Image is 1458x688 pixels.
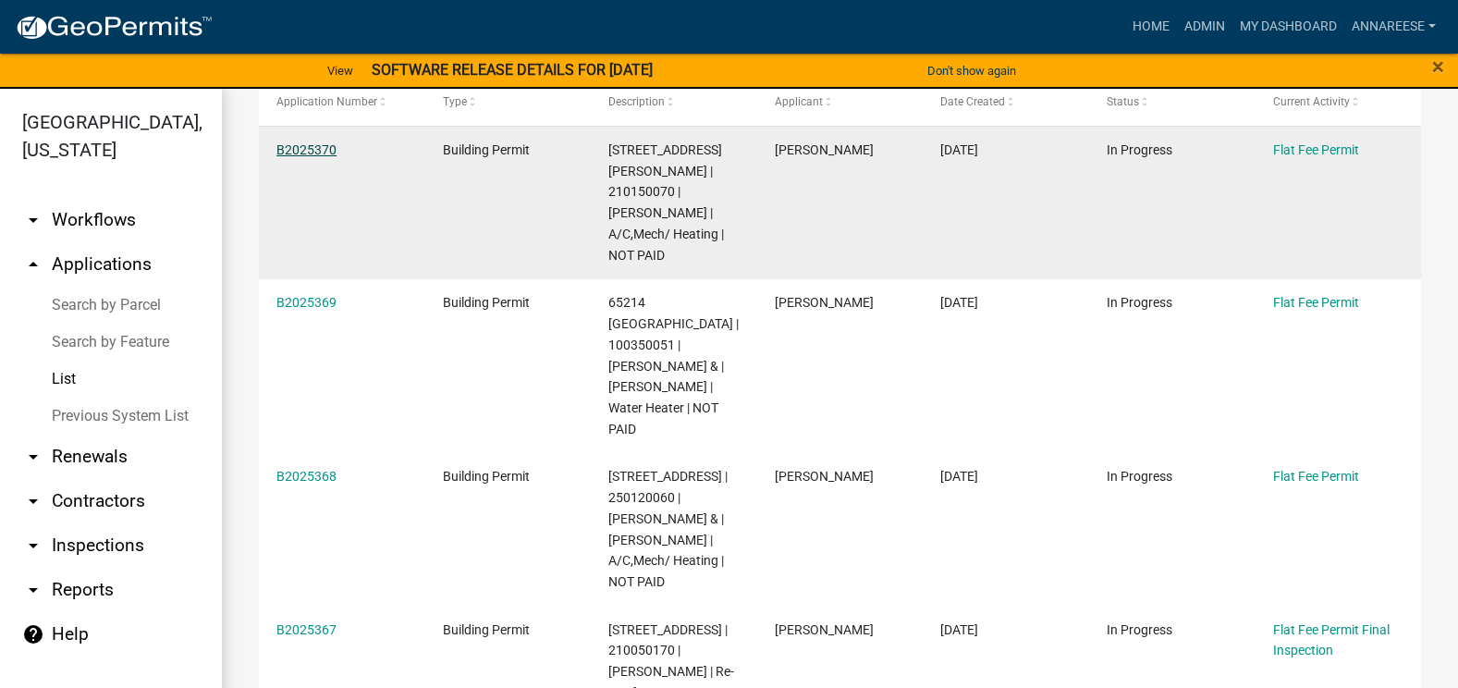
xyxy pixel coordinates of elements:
datatable-header-cell: Description [591,80,757,125]
i: arrow_drop_down [22,490,44,512]
span: Current Activity [1273,95,1350,108]
span: Building Permit [443,469,530,484]
span: × [1432,54,1444,80]
span: 10/02/2025 [940,469,978,484]
a: Flat Fee Permit Final Inspection [1273,622,1390,658]
a: Home [1125,9,1177,44]
span: Gina Gullickson [775,469,874,484]
datatable-header-cell: Applicant [757,80,924,125]
span: Gina Gullickson [775,622,874,637]
a: B2025368 [276,469,337,484]
span: 10/01/2025 [940,622,978,637]
span: Type [443,95,467,108]
span: In Progress [1107,622,1172,637]
a: View [320,55,361,86]
a: B2025369 [276,295,337,310]
datatable-header-cell: Type [425,80,592,125]
i: arrow_drop_down [22,209,44,231]
button: Don't show again [920,55,1023,86]
span: Description [608,95,665,108]
i: help [22,623,44,645]
a: Admin [1177,9,1232,44]
span: 108 PARK ST | 250120060 | CICHOS,EUGENE & | LAURIE CICHOS | A/C,Mech/ Heating | NOT PAID [608,469,728,589]
i: arrow_drop_down [22,534,44,557]
span: Application Number [276,95,377,108]
i: arrow_drop_up [22,253,44,276]
a: annareese [1344,9,1443,44]
span: Building Permit [443,142,530,157]
span: Gina Gullickson [775,295,874,310]
datatable-header-cell: Application Number [259,80,425,125]
a: B2025367 [276,622,337,637]
span: Gina Gullickson [775,142,874,157]
span: In Progress [1107,142,1172,157]
datatable-header-cell: Date Created [923,80,1089,125]
span: 110 MASON AVE | 210150070 | EMRUD,LOWELL | A/C,Mech/ Heating | NOT PAID [608,142,724,263]
span: Building Permit [443,622,530,637]
datatable-header-cell: Current Activity [1255,80,1421,125]
span: Date Created [940,95,1005,108]
a: Flat Fee Permit [1273,469,1359,484]
span: Status [1107,95,1139,108]
span: Building Permit [443,295,530,310]
a: Flat Fee Permit [1273,295,1359,310]
span: 10/06/2025 [940,142,978,157]
i: arrow_drop_down [22,579,44,601]
button: Close [1432,55,1444,78]
i: arrow_drop_down [22,446,44,468]
span: 65214 160TH ST | 100350051 | MATHANS,RODGER & | WANITA M MATHANS | Water Heater | NOT PAID [608,295,739,436]
a: B2025370 [276,142,337,157]
span: Applicant [775,95,823,108]
span: In Progress [1107,469,1172,484]
a: Flat Fee Permit [1273,142,1359,157]
strong: SOFTWARE RELEASE DETAILS FOR [DATE] [372,61,653,79]
a: My Dashboard [1232,9,1344,44]
span: In Progress [1107,295,1172,310]
datatable-header-cell: Status [1089,80,1256,125]
span: 10/06/2025 [940,295,978,310]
